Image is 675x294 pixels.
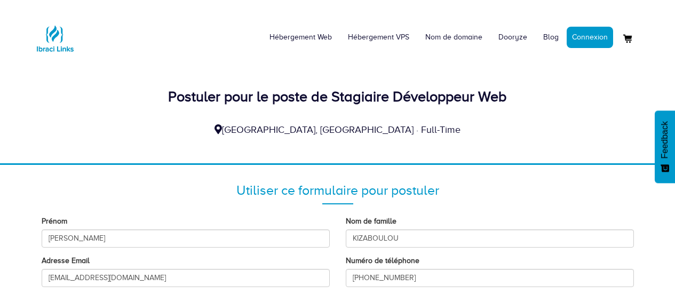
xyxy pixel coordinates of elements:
[490,21,535,53] a: Dooryze
[622,241,662,281] iframe: Drift Widget Chat Controller
[340,21,417,53] a: Hébergement VPS
[34,17,76,60] img: Logo Ibraci Links
[567,27,613,48] a: Connexion
[346,256,419,266] label: Numéro de téléphone
[417,21,490,53] a: Nom de domaine
[655,110,675,183] button: Feedback - Afficher l’enquête
[34,86,642,107] div: Postuler pour le poste de Stagiaire Développeur Web
[42,256,90,266] label: Adresse Email
[660,121,670,158] span: Feedback
[34,123,642,137] div: [GEOGRAPHIC_DATA], [GEOGRAPHIC_DATA] · Full-Time
[42,181,634,200] div: Utiliser ce formulaire pour postuler
[346,269,634,287] input: without + or 00
[42,216,67,227] label: Prénom
[455,130,669,247] iframe: Drift Widget Chat Window
[34,8,76,60] a: Logo Ibraci Links
[261,21,340,53] a: Hébergement Web
[346,216,396,227] label: Nom de famille
[535,21,567,53] a: Blog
